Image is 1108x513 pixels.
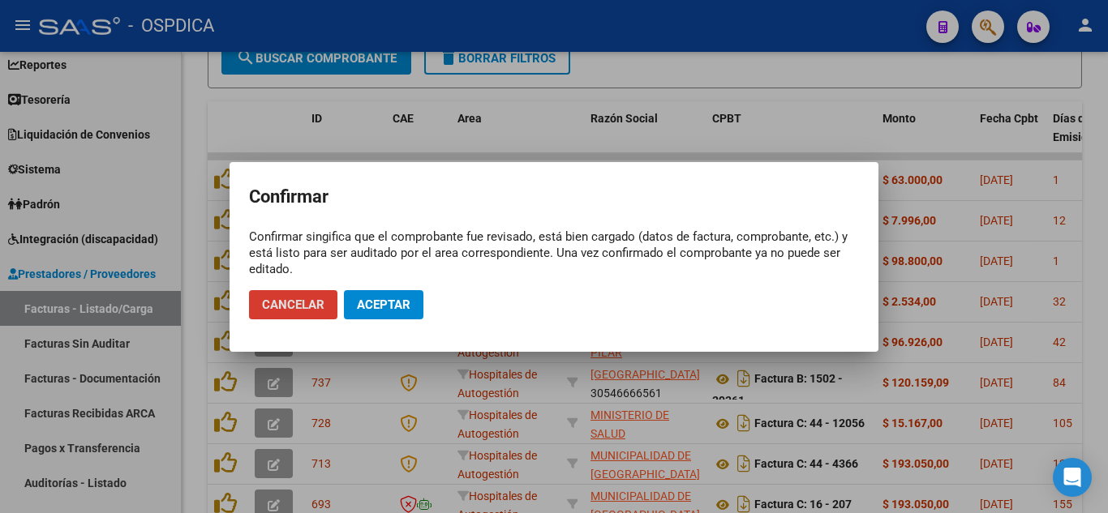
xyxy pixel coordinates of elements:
[249,229,859,277] div: Confirmar singifica que el comprobante fue revisado, está bien cargado (datos de factura, comprob...
[357,297,410,312] span: Aceptar
[249,182,859,212] h2: Confirmar
[249,290,337,319] button: Cancelar
[1053,458,1092,497] div: Open Intercom Messenger
[262,297,324,312] span: Cancelar
[344,290,423,319] button: Aceptar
